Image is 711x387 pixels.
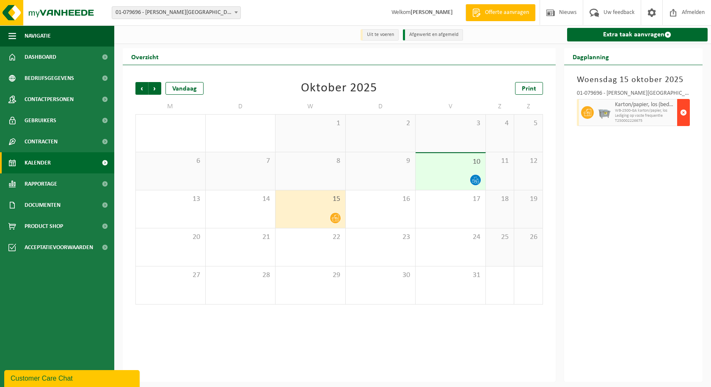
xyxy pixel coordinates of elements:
[25,110,56,131] span: Gebruikers
[301,82,377,95] div: Oktober 2025
[420,157,481,167] span: 10
[123,48,167,65] h2: Overzicht
[490,195,510,204] span: 18
[615,118,675,124] span: T250002226675
[466,4,535,21] a: Offerte aanvragen
[25,25,51,47] span: Navigatie
[490,156,510,166] span: 11
[210,195,271,204] span: 14
[518,233,538,242] span: 26
[165,82,204,95] div: Vandaag
[514,99,543,114] td: Z
[420,271,481,280] span: 31
[280,271,341,280] span: 29
[483,8,531,17] span: Offerte aanvragen
[25,89,74,110] span: Contactpersonen
[135,82,148,95] span: Vorige
[210,271,271,280] span: 28
[280,233,341,242] span: 22
[615,108,675,113] span: WB-2500-GA karton/papier, los
[350,156,411,166] span: 9
[4,368,141,387] iframe: chat widget
[577,91,690,99] div: 01-079696 - [PERSON_NAME][GEOGRAPHIC_DATA] - [GEOGRAPHIC_DATA]
[515,82,543,95] a: Print
[615,113,675,118] span: Lediging op vaste frequentie
[280,156,341,166] span: 8
[350,271,411,280] span: 30
[25,131,58,152] span: Contracten
[420,233,481,242] span: 24
[25,195,61,216] span: Documenten
[411,9,453,16] strong: [PERSON_NAME]
[25,152,51,173] span: Kalender
[210,156,271,166] span: 7
[420,119,481,128] span: 3
[350,119,411,128] span: 2
[416,99,486,114] td: V
[518,156,538,166] span: 12
[140,233,201,242] span: 20
[206,99,276,114] td: D
[564,48,617,65] h2: Dagplanning
[25,237,93,258] span: Acceptatievoorwaarden
[522,85,536,92] span: Print
[140,156,201,166] span: 6
[350,233,411,242] span: 23
[420,195,481,204] span: 17
[25,216,63,237] span: Product Shop
[490,119,510,128] span: 4
[149,82,161,95] span: Volgende
[490,233,510,242] span: 25
[577,74,690,86] h3: Woensdag 15 oktober 2025
[25,68,74,89] span: Bedrijfsgegevens
[25,47,56,68] span: Dashboard
[135,99,206,114] td: M
[140,195,201,204] span: 13
[615,102,675,108] span: Karton/papier, los (bedrijven)
[361,29,399,41] li: Uit te voeren
[346,99,416,114] td: D
[518,195,538,204] span: 19
[210,233,271,242] span: 21
[140,271,201,280] span: 27
[598,106,611,119] img: WB-2500-GAL-GY-01
[112,7,240,19] span: 01-079696 - ANTOON DECOCK NV - MOORSELE
[486,99,514,114] td: Z
[25,173,57,195] span: Rapportage
[567,28,708,41] a: Extra taak aanvragen
[518,119,538,128] span: 5
[280,195,341,204] span: 15
[276,99,346,114] td: W
[350,195,411,204] span: 16
[403,29,463,41] li: Afgewerkt en afgemeld
[112,6,241,19] span: 01-079696 - ANTOON DECOCK NV - MOORSELE
[280,119,341,128] span: 1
